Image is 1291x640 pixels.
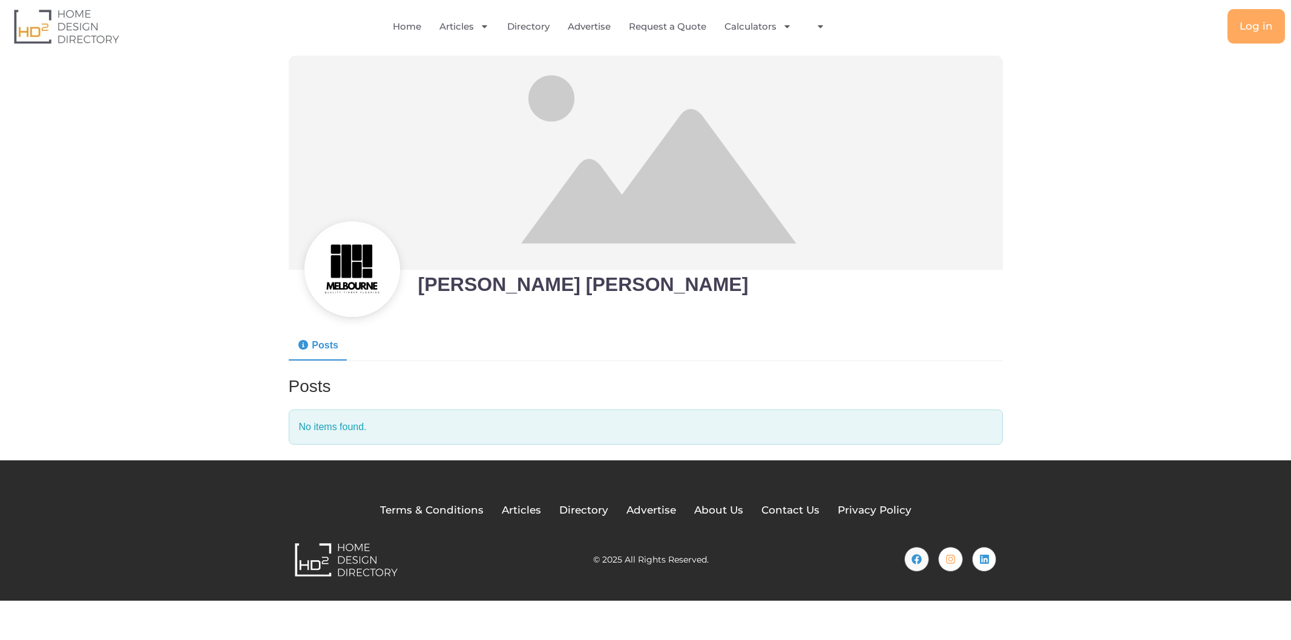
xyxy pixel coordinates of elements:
span: No items found. [289,410,1003,445]
nav: Menu [262,13,965,41]
img: User avatar [304,221,400,317]
a: Directory [507,13,550,41]
a: Home [393,13,421,41]
h2: [PERSON_NAME] [PERSON_NAME] [418,272,756,296]
h3: Posts [289,376,1003,397]
a: About Us [694,503,743,518]
a: Calculators [724,13,792,41]
a: Articles [439,13,489,41]
a: Articles [502,503,541,518]
span: Log in [1240,21,1273,31]
img: User banner image [289,56,1003,270]
a: Posts [289,331,347,359]
a: Log in [1227,9,1285,44]
a: Terms & Conditions [380,503,484,518]
span: Posts [312,340,338,350]
a: Request a Quote [629,13,706,41]
a: Directory [559,503,608,518]
a: Advertise [568,13,611,41]
h2: © 2025 All Rights Reserved. [593,555,709,564]
a: Privacy Policy [838,503,912,518]
a: Contact Us [761,503,820,518]
a: Advertise [626,503,676,518]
